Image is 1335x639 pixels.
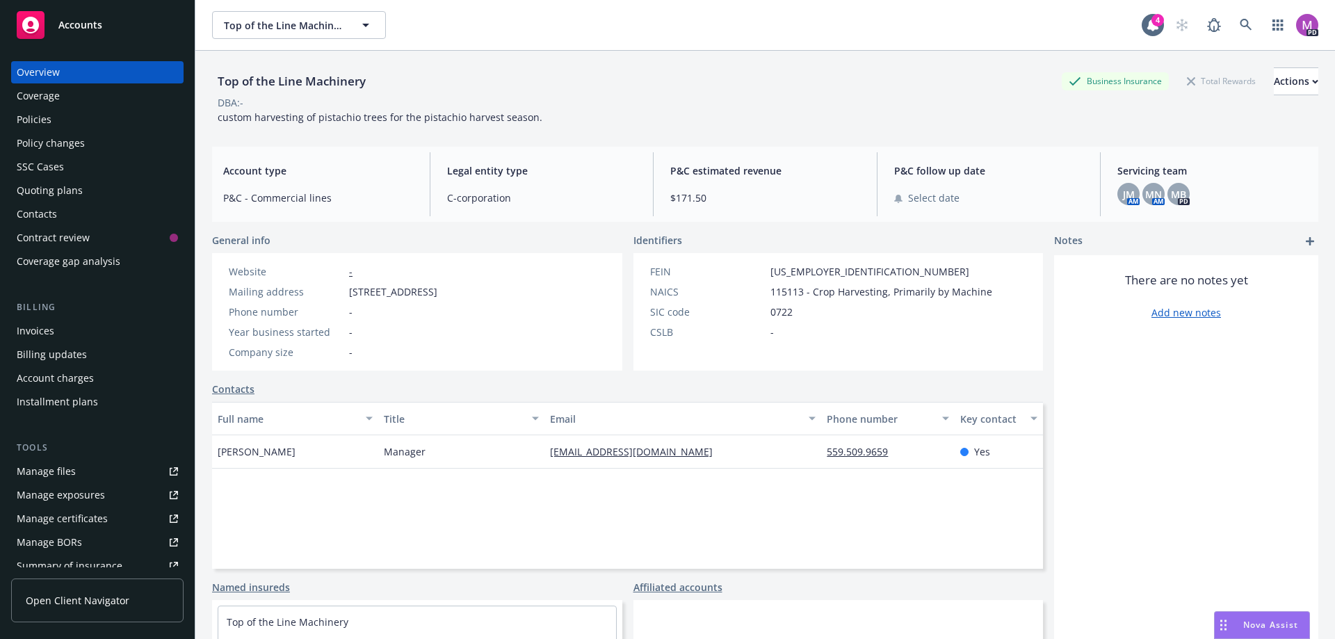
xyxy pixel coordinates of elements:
[1151,14,1164,26] div: 4
[229,284,343,299] div: Mailing address
[11,108,184,131] a: Policies
[633,233,682,248] span: Identifiers
[544,402,821,435] button: Email
[955,402,1043,435] button: Key contact
[224,18,344,33] span: Top of the Line Machinery
[384,412,524,426] div: Title
[770,305,793,319] span: 0722
[11,6,184,45] a: Accounts
[17,460,76,483] div: Manage files
[17,555,122,577] div: Summary of insurance
[1243,619,1298,631] span: Nova Assist
[349,284,437,299] span: [STREET_ADDRESS]
[1232,11,1260,39] a: Search
[11,531,184,553] a: Manage BORs
[670,163,860,178] span: P&C estimated revenue
[229,305,343,319] div: Phone number
[11,85,184,107] a: Coverage
[11,156,184,178] a: SSC Cases
[378,402,544,435] button: Title
[212,402,378,435] button: Full name
[11,555,184,577] a: Summary of insurance
[960,412,1022,426] div: Key contact
[212,382,254,396] a: Contacts
[11,367,184,389] a: Account charges
[670,191,860,205] span: $171.50
[974,444,990,459] span: Yes
[550,412,800,426] div: Email
[1117,163,1307,178] span: Servicing team
[11,132,184,154] a: Policy changes
[11,460,184,483] a: Manage files
[218,111,542,124] span: custom harvesting of pistachio trees for the pistachio harvest season.
[1171,187,1186,202] span: MB
[1168,11,1196,39] a: Start snowing
[11,484,184,506] span: Manage exposures
[17,508,108,530] div: Manage certificates
[11,179,184,202] a: Quoting plans
[349,325,353,339] span: -
[11,508,184,530] a: Manage certificates
[212,72,371,90] div: Top of the Line Machinery
[218,444,296,459] span: [PERSON_NAME]
[218,95,243,110] div: DBA: -
[218,412,357,426] div: Full name
[1145,187,1162,202] span: MN
[11,250,184,273] a: Coverage gap analysis
[908,191,960,205] span: Select date
[17,108,51,131] div: Policies
[223,191,413,205] span: P&C - Commercial lines
[17,250,120,273] div: Coverage gap analysis
[1062,72,1169,90] div: Business Insurance
[11,320,184,342] a: Invoices
[349,345,353,359] span: -
[17,132,85,154] div: Policy changes
[17,367,94,389] div: Account charges
[229,325,343,339] div: Year business started
[17,320,54,342] div: Invoices
[11,391,184,413] a: Installment plans
[827,412,933,426] div: Phone number
[384,444,426,459] span: Manager
[633,580,722,594] a: Affiliated accounts
[11,61,184,83] a: Overview
[550,445,724,458] a: [EMAIL_ADDRESS][DOMAIN_NAME]
[1296,14,1318,36] img: photo
[1054,233,1083,250] span: Notes
[1200,11,1228,39] a: Report a Bug
[17,391,98,413] div: Installment plans
[1125,272,1248,289] span: There are no notes yet
[1151,305,1221,320] a: Add new notes
[650,284,765,299] div: NAICS
[58,19,102,31] span: Accounts
[827,445,899,458] a: 559.509.9659
[212,11,386,39] button: Top of the Line Machinery
[229,345,343,359] div: Company size
[650,325,765,339] div: CSLB
[1264,11,1292,39] a: Switch app
[1274,67,1318,95] button: Actions
[11,227,184,249] a: Contract review
[17,85,60,107] div: Coverage
[227,615,348,629] a: Top of the Line Machinery
[17,179,83,202] div: Quoting plans
[212,580,290,594] a: Named insureds
[770,325,774,339] span: -
[17,343,87,366] div: Billing updates
[349,305,353,319] span: -
[1214,611,1310,639] button: Nova Assist
[11,343,184,366] a: Billing updates
[17,203,57,225] div: Contacts
[1215,612,1232,638] div: Drag to move
[770,284,992,299] span: 115113 - Crop Harvesting, Primarily by Machine
[1123,187,1135,202] span: JM
[17,484,105,506] div: Manage exposures
[212,233,270,248] span: General info
[229,264,343,279] div: Website
[11,300,184,314] div: Billing
[11,203,184,225] a: Contacts
[447,163,637,178] span: Legal entity type
[894,163,1084,178] span: P&C follow up date
[650,264,765,279] div: FEIN
[821,402,954,435] button: Phone number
